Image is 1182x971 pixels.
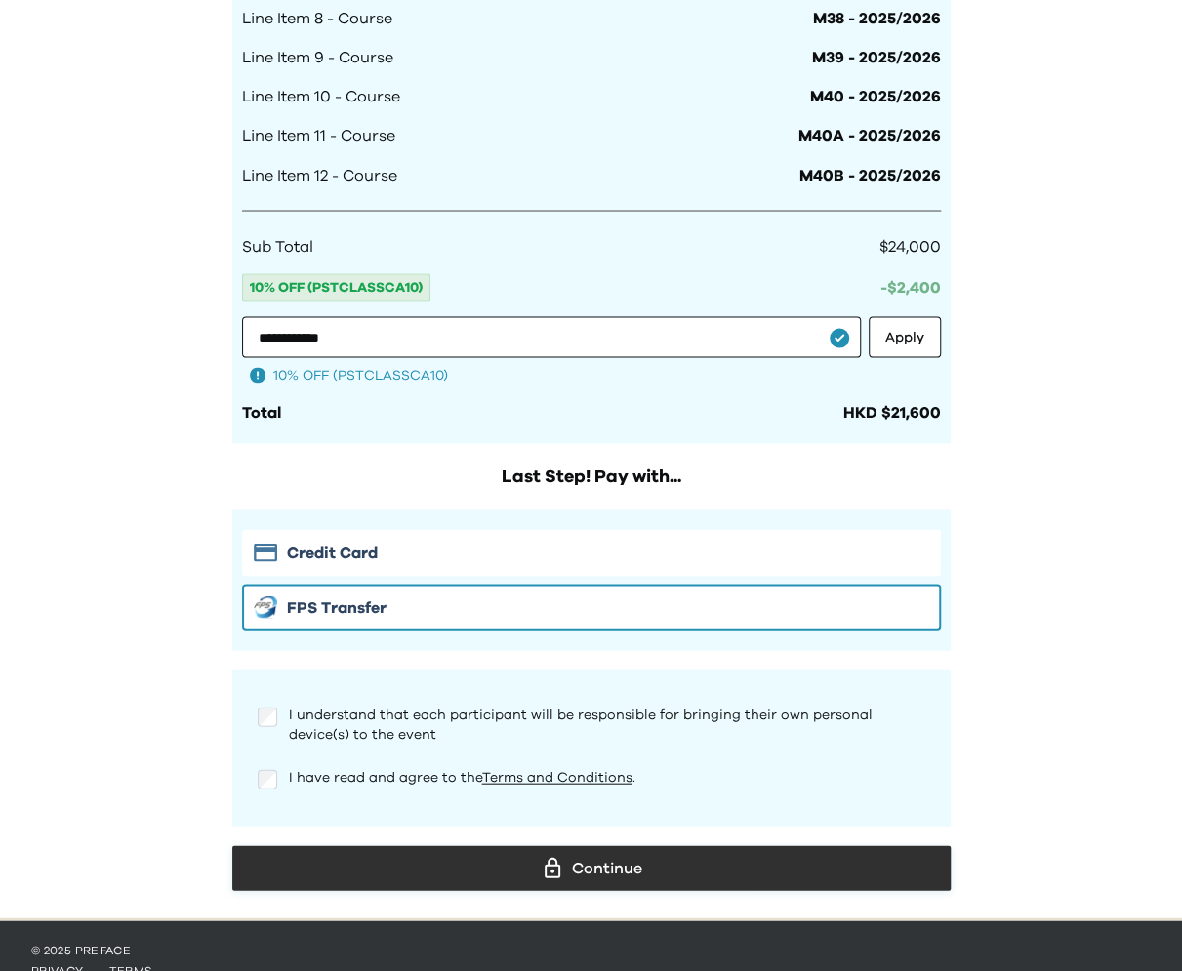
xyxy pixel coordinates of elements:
[880,279,941,295] span: -$ 2,400
[242,529,941,576] button: Stripe iconCredit Card
[810,85,941,108] span: M40 - 2025/2026
[232,463,951,490] h2: Last Step! Pay with...
[287,541,378,564] span: Credit Card
[242,85,400,108] span: Line Item 10 - Course
[289,708,873,741] span: I understand that each participant will be responsible for bringing their own personal device(s) ...
[254,543,277,561] img: Stripe icon
[254,595,277,618] img: FPS icon
[232,845,951,890] button: Continue
[813,7,941,30] span: M38 - 2025/2026
[242,273,430,301] span: 10% OFF (PSTCLASSCA10)
[242,584,941,630] button: FPS iconFPS Transfer
[798,124,941,147] span: M40A - 2025/2026
[242,124,395,147] span: Line Item 11 - Course
[242,7,392,30] span: Line Item 8 - Course
[287,595,387,619] span: FPS Transfer
[242,163,397,186] span: Line Item 12 - Course
[843,400,941,424] div: HKD $21,600
[31,942,1151,957] p: © 2025 Preface
[482,770,632,784] a: Terms and Conditions
[242,404,281,420] span: Total
[799,163,941,186] span: M40B - 2025/2026
[289,770,635,784] span: I have read and agree to the .
[812,46,941,69] span: M39 - 2025/2026
[273,365,448,384] span: 10% OFF (PSTCLASSCA10)
[242,234,313,258] span: Sub Total
[879,238,941,254] span: $24,000
[869,316,941,357] button: Apply
[248,853,935,882] div: Continue
[242,46,393,69] span: Line Item 9 - Course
